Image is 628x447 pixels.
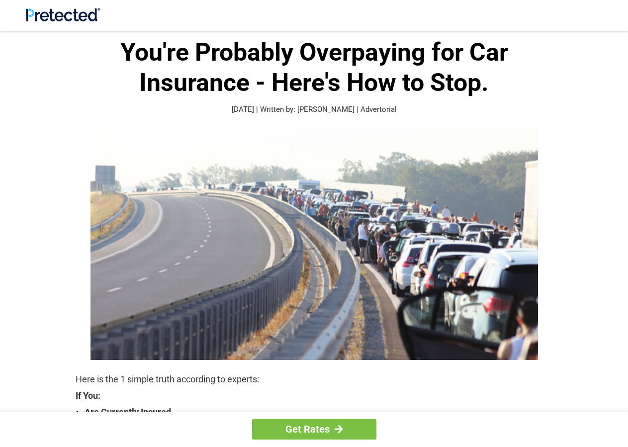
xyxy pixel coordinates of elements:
a: Get Rates [252,419,376,440]
p: [DATE] | Written by: [PERSON_NAME] | Advertorial [76,104,553,115]
p: Here is the 1 simple truth according to experts: [76,372,553,386]
h1: You're Probably Overpaying for Car Insurance - Here's How to Stop. [76,37,553,98]
a: Site Logo [26,14,100,23]
strong: Are Currently Insured [85,405,553,419]
strong: If You: [76,391,553,400]
img: Site Logo [26,8,100,21]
